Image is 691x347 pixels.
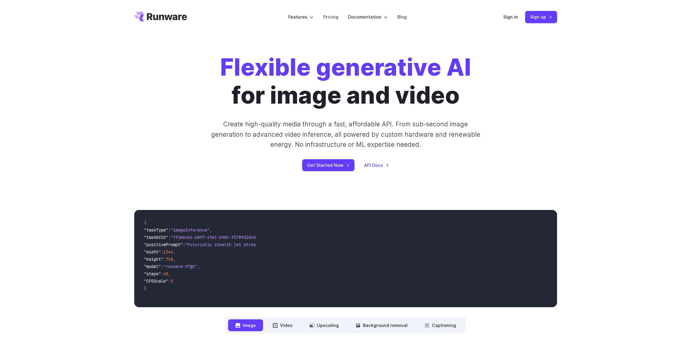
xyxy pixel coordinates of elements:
[302,319,346,331] button: Upscaling
[144,278,168,284] span: "CFGScale"
[168,235,171,240] span: :
[144,220,146,225] span: {
[364,162,389,169] a: API Docs
[144,227,168,233] span: "taskType"
[173,256,176,262] span: ,
[144,286,146,291] span: }
[161,249,163,255] span: :
[144,264,161,269] span: "model"
[163,249,173,255] span: 1344
[168,271,171,277] span: ,
[144,235,168,240] span: "taskUUID"
[302,159,354,171] a: Get Started Now
[163,271,168,277] span: 40
[417,319,463,331] button: Captioning
[323,13,338,20] a: Pricing
[348,319,415,331] button: Background removal
[166,256,173,262] span: 768
[171,227,210,233] span: "imageInference"
[348,13,388,20] label: Documentation
[288,13,313,20] label: Features
[197,264,200,269] span: ,
[163,256,166,262] span: :
[173,249,176,255] span: ,
[220,53,471,81] strong: Flexible generative AI
[161,271,163,277] span: :
[161,264,163,269] span: :
[397,13,407,20] a: Blog
[163,264,197,269] span: "runware:97@2"
[144,249,161,255] span: "width"
[525,11,557,23] a: Sign up
[171,235,263,240] span: "7f3ebcb6-b897-49e1-b98c-f5789d2d40d7"
[168,278,171,284] span: :
[265,319,300,331] button: Video
[503,13,518,20] a: Sign in
[134,12,187,22] a: Go to /
[183,242,185,247] span: :
[185,242,406,247] span: "Futuristic stealth jet streaking through a neon-lit cityscape with glowing purple exhaust"
[220,53,471,109] h1: for image and video
[168,227,171,233] span: :
[144,256,163,262] span: "height"
[228,319,263,331] button: Image
[144,271,161,277] span: "steps"
[210,227,212,233] span: ,
[171,278,173,284] span: 5
[144,242,183,247] span: "positivePrompt"
[210,119,481,149] p: Create high-quality media through a fast, affordable API. From sub-second image generation to adv...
